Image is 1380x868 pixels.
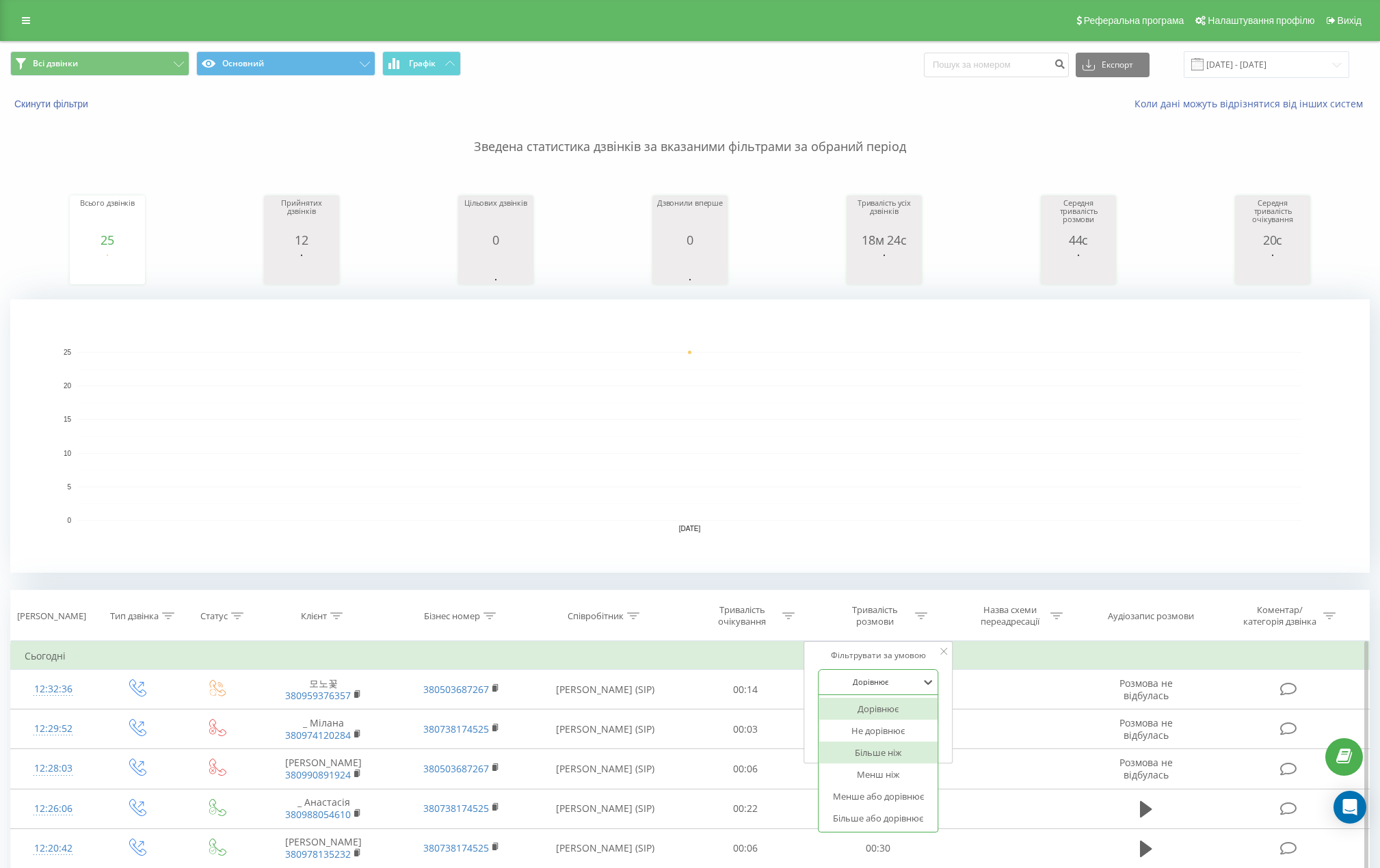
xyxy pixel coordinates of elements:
[819,742,938,763] div: Більше ніж
[409,59,436,68] span: Графік
[64,416,72,424] text: 15
[196,51,375,76] button: Основний
[254,828,393,868] td: [PERSON_NAME]
[819,698,938,720] div: Дорівнює
[531,749,679,789] td: [PERSON_NAME] (SIP)
[25,835,82,862] div: 12:20:42
[656,199,724,233] div: Дзвонили вперше
[1238,233,1307,247] div: 20с
[301,610,327,622] div: Клієнт
[285,808,351,821] a: 380988054610
[819,720,938,742] div: Не дорівнює
[424,610,480,622] div: Бізнес номер
[285,847,351,860] a: 380978135232
[462,199,530,233] div: Цільових дзвінків
[33,58,78,69] span: Всі дзвінки
[1119,677,1173,702] span: Розмова не відбулась
[10,299,1370,573] svg: A chart.
[531,789,679,828] td: [PERSON_NAME] (SIP)
[267,247,336,288] svg: A chart.
[285,768,351,781] a: 380990891924
[1044,199,1113,233] div: Середня тривалість розмови
[812,749,944,789] td: 00:00
[285,729,351,742] a: 380974120284
[73,233,142,247] div: 25
[850,199,918,233] div: Тривалість усіх дзвінків
[267,233,336,247] div: 12
[531,670,679,709] td: [PERSON_NAME] (SIP)
[656,233,724,247] div: 0
[812,828,944,868] td: 00:30
[1044,233,1113,247] div: 44с
[1238,199,1307,233] div: Середня тривалість очікування
[423,841,489,854] a: 380738174525
[285,689,351,702] a: 380959376357
[679,670,812,709] td: 00:14
[17,610,86,622] div: [PERSON_NAME]
[679,525,701,532] text: [DATE]
[1238,247,1307,288] svg: A chart.
[1119,716,1173,742] span: Розмова не відбулась
[656,247,724,288] svg: A chart.
[382,51,461,76] button: Графік
[67,483,71,491] text: 5
[25,796,82,822] div: 12:26:06
[679,789,812,828] td: 00:22
[423,802,489,815] a: 380738174525
[1338,15,1362,26] span: Вихід
[25,676,82,703] div: 12:32:36
[850,233,918,247] div: 18м 24с
[819,807,938,829] div: Більше або дорівнює
[64,349,72,356] text: 25
[679,709,812,749] td: 00:03
[679,749,812,789] td: 00:06
[423,762,489,775] a: 380503687267
[531,828,679,868] td: [PERSON_NAME] (SIP)
[67,517,71,524] text: 0
[423,722,489,735] a: 380738174525
[73,247,142,288] div: A chart.
[1208,15,1314,26] span: Налаштування профілю
[25,716,82,742] div: 12:29:52
[974,604,1047,627] div: Назва схеми переадресації
[1134,97,1370,110] a: Коли дані можуть відрізнятися вiд інших систем
[10,98,95,110] button: Скинути фільтри
[423,683,489,696] a: 380503687267
[254,749,393,789] td: [PERSON_NAME]
[818,649,938,662] div: Фільтрувати за умовою
[1044,247,1113,288] svg: A chart.
[924,53,1069,77] input: Пошук за номером
[267,199,336,233] div: Прийнятих дзвінків
[11,642,1370,670] td: Сьогодні
[462,247,530,288] svg: A chart.
[1119,756,1173,781] span: Розмова не відбулась
[812,789,944,828] td: 00:26
[706,604,779,627] div: Тривалість очікування
[850,247,918,288] svg: A chart.
[838,604,912,627] div: Тривалість розмови
[73,199,142,233] div: Всього дзвінків
[1333,791,1366,824] div: Open Intercom Messenger
[819,763,938,785] div: Менш ніж
[679,828,812,868] td: 00:06
[25,755,82,782] div: 12:28:03
[819,785,938,807] div: Менше або дорівнює
[568,610,624,622] div: Співробітник
[10,111,1370,156] p: Зведена статистика дзвінків за вказаними фільтрами за обраний період
[64,450,72,457] text: 10
[1108,610,1194,622] div: Аудіозапис розмови
[254,709,393,749] td: _ Мілана
[1076,53,1150,77] button: Експорт
[462,233,530,247] div: 0
[1240,604,1320,627] div: Коментар/категорія дзвінка
[110,610,159,622] div: Тип дзвінка
[531,709,679,749] td: [PERSON_NAME] (SIP)
[200,610,228,622] div: Статус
